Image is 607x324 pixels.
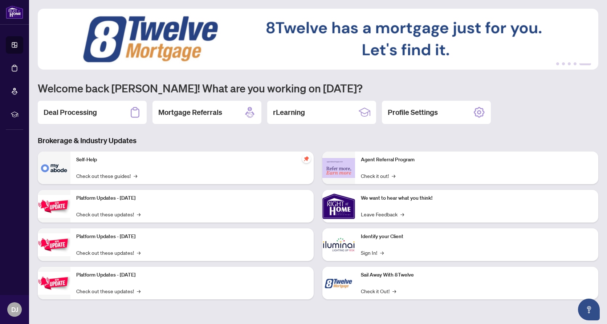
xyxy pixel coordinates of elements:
[361,249,384,257] a: Sign In!→
[392,172,395,180] span: →
[322,190,355,223] img: We want to hear what you think!
[392,287,396,295] span: →
[273,107,305,117] h2: rLearning
[322,158,355,178] img: Agent Referral Program
[137,210,140,218] span: →
[76,172,137,180] a: Check out these guides!→
[400,210,404,218] span: →
[6,5,23,19] img: logo
[361,156,592,164] p: Agent Referral Program
[578,299,600,320] button: Open asap
[380,249,384,257] span: →
[302,154,311,163] span: pushpin
[158,107,222,117] h2: Mortgage Referrals
[76,271,308,279] p: Platform Updates - [DATE]
[579,62,591,65] button: 5
[11,304,18,315] span: DJ
[76,156,308,164] p: Self-Help
[361,210,404,218] a: Leave Feedback→
[76,287,140,295] a: Check out these updates!→
[76,249,140,257] a: Check out these updates!→
[361,233,592,241] p: Identify your Client
[361,287,396,295] a: Check it Out!→
[562,62,565,65] button: 2
[38,272,70,295] img: Platform Updates - June 23, 2025
[137,287,140,295] span: →
[38,9,598,70] img: Slide 4
[76,194,308,202] p: Platform Updates - [DATE]
[388,107,438,117] h2: Profile Settings
[38,233,70,256] img: Platform Updates - July 8, 2025
[137,249,140,257] span: →
[568,62,571,65] button: 3
[361,194,592,202] p: We want to hear what you think!
[556,62,559,65] button: 1
[574,62,577,65] button: 4
[134,172,137,180] span: →
[361,271,592,279] p: Sail Away With 8Twelve
[38,195,70,218] img: Platform Updates - July 21, 2025
[44,107,97,117] h2: Deal Processing
[322,228,355,261] img: Identify your Client
[38,136,598,146] h3: Brokerage & Industry Updates
[76,210,140,218] a: Check out these updates!→
[76,233,308,241] p: Platform Updates - [DATE]
[322,267,355,299] img: Sail Away With 8Twelve
[38,81,598,95] h1: Welcome back [PERSON_NAME]! What are you working on [DATE]?
[38,151,70,184] img: Self-Help
[361,172,395,180] a: Check it out!→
